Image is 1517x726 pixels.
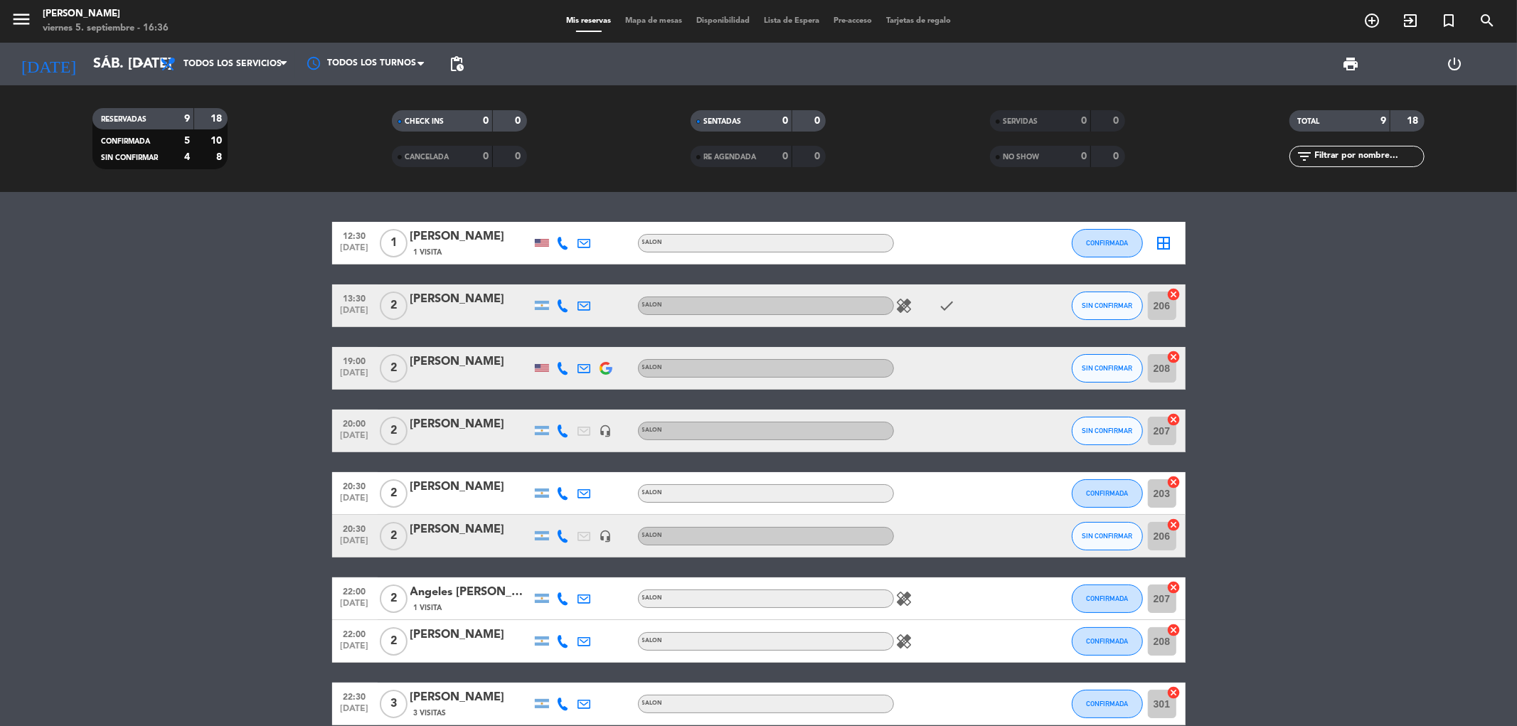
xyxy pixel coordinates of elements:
span: SALON [642,302,663,308]
span: SIN CONFIRMAR [101,154,158,161]
i: arrow_drop_down [132,55,149,73]
span: RESERVADAS [101,116,147,123]
span: 22:00 [337,582,373,599]
span: CONFIRMADA [101,138,150,145]
span: print [1343,55,1360,73]
div: LOG OUT [1402,43,1506,85]
span: SALON [642,533,663,538]
button: CONFIRMADA [1072,229,1143,257]
span: CHECK INS [405,118,444,125]
i: power_settings_new [1446,55,1463,73]
span: CANCELADA [405,154,449,161]
strong: 0 [814,116,823,126]
span: 2 [380,522,408,550]
span: [DATE] [337,493,373,510]
button: SIN CONFIRMAR [1072,354,1143,383]
span: 13:30 [337,289,373,306]
span: TOTAL [1298,118,1320,125]
i: healing [896,297,913,314]
span: SALON [642,595,663,601]
strong: 4 [184,152,190,162]
i: search [1479,12,1496,29]
strong: 0 [515,151,523,161]
div: [PERSON_NAME] [410,688,531,707]
div: [PERSON_NAME] [410,626,531,644]
i: cancel [1167,685,1181,700]
button: SIN CONFIRMAR [1072,417,1143,445]
span: [DATE] [337,704,373,720]
span: [DATE] [337,431,373,447]
button: menu [11,9,32,35]
i: healing [896,590,913,607]
span: SIN CONFIRMAR [1082,532,1132,540]
span: SALON [642,427,663,433]
span: SALON [642,700,663,706]
span: 22:00 [337,625,373,641]
span: SIN CONFIRMAR [1082,427,1132,434]
strong: 8 [216,152,225,162]
i: healing [896,633,913,650]
span: 2 [380,417,408,445]
strong: 0 [782,151,788,161]
span: Mis reservas [559,17,618,25]
span: 20:00 [337,415,373,431]
span: CONFIRMADA [1086,489,1128,497]
span: [DATE] [337,368,373,385]
span: RE AGENDADA [703,154,756,161]
span: SERVIDAS [1003,118,1038,125]
strong: 0 [1081,116,1087,126]
span: SALON [642,638,663,644]
div: viernes 5. septiembre - 16:36 [43,21,169,36]
strong: 10 [211,136,225,146]
strong: 0 [1114,151,1122,161]
strong: 0 [782,116,788,126]
span: Pre-acceso [826,17,879,25]
span: 22:30 [337,688,373,704]
button: CONFIRMADA [1072,627,1143,656]
div: [PERSON_NAME] [410,478,531,496]
span: SALON [642,240,663,245]
span: SENTADAS [703,118,741,125]
span: CONFIRMADA [1086,239,1128,247]
span: CONFIRMADA [1086,700,1128,708]
i: check [939,297,956,314]
span: SALON [642,365,663,370]
i: cancel [1167,623,1181,637]
span: 1 Visita [414,602,442,614]
strong: 0 [814,151,823,161]
span: Todos los servicios [183,59,282,69]
strong: 18 [211,114,225,124]
span: 2 [380,354,408,383]
span: 20:30 [337,520,373,536]
span: Mapa de mesas [618,17,689,25]
strong: 0 [515,116,523,126]
span: NO SHOW [1003,154,1039,161]
span: 1 [380,229,408,257]
span: [DATE] [337,536,373,552]
i: headset_mic [600,530,612,543]
div: [PERSON_NAME] [410,521,531,539]
button: CONFIRMADA [1072,479,1143,508]
span: 3 Visitas [414,708,447,719]
span: [DATE] [337,599,373,615]
span: 20:30 [337,477,373,493]
button: CONFIRMADA [1072,584,1143,613]
i: menu [11,9,32,30]
span: SALON [642,490,663,496]
span: Disponibilidad [689,17,757,25]
i: exit_to_app [1402,12,1419,29]
i: turned_in_not [1440,12,1457,29]
span: 2 [380,479,408,508]
span: [DATE] [337,243,373,260]
i: [DATE] [11,48,86,80]
i: cancel [1167,287,1181,301]
button: CONFIRMADA [1072,690,1143,718]
strong: 9 [1380,116,1386,126]
i: cancel [1167,350,1181,364]
i: cancel [1167,580,1181,594]
strong: 5 [184,136,190,146]
i: border_all [1156,235,1173,252]
span: 1 Visita [414,247,442,258]
span: CONFIRMADA [1086,637,1128,645]
strong: 0 [1081,151,1087,161]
